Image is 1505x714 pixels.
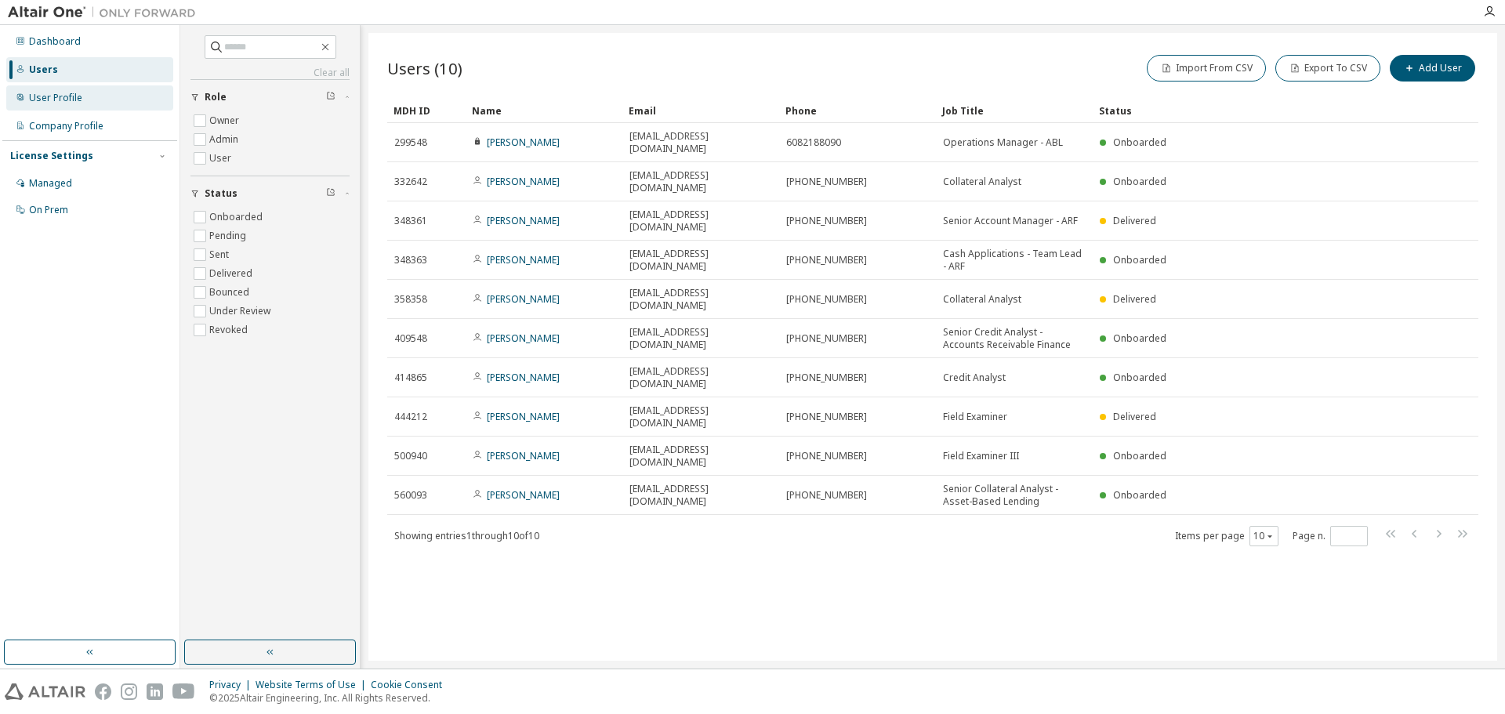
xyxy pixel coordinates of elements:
[942,98,1086,123] div: Job Title
[95,683,111,700] img: facebook.svg
[190,80,350,114] button: Role
[209,130,241,149] label: Admin
[393,98,459,123] div: MDH ID
[629,208,772,234] span: [EMAIL_ADDRESS][DOMAIN_NAME]
[394,489,427,502] span: 560093
[209,111,242,130] label: Owner
[487,292,560,306] a: [PERSON_NAME]
[209,227,249,245] label: Pending
[10,150,93,162] div: License Settings
[1293,526,1368,546] span: Page n.
[629,444,772,469] span: [EMAIL_ADDRESS][DOMAIN_NAME]
[943,450,1019,462] span: Field Examiner III
[629,287,772,312] span: [EMAIL_ADDRESS][DOMAIN_NAME]
[487,449,560,462] a: [PERSON_NAME]
[387,57,462,79] span: Users (10)
[487,175,560,188] a: [PERSON_NAME]
[786,371,867,384] span: [PHONE_NUMBER]
[786,136,841,149] span: 6082188090
[394,176,427,188] span: 332642
[629,365,772,390] span: [EMAIL_ADDRESS][DOMAIN_NAME]
[629,130,772,155] span: [EMAIL_ADDRESS][DOMAIN_NAME]
[1113,371,1166,384] span: Onboarded
[786,332,867,345] span: [PHONE_NUMBER]
[190,67,350,79] a: Clear all
[487,214,560,227] a: [PERSON_NAME]
[394,529,539,542] span: Showing entries 1 through 10 of 10
[209,691,451,705] p: © 2025 Altair Engineering, Inc. All Rights Reserved.
[943,411,1007,423] span: Field Examiner
[209,149,234,168] label: User
[29,35,81,48] div: Dashboard
[943,483,1086,508] span: Senior Collateral Analyst - Asset-Based Lending
[29,204,68,216] div: On Prem
[190,176,350,211] button: Status
[487,371,560,384] a: [PERSON_NAME]
[256,679,371,691] div: Website Terms of Use
[205,91,227,103] span: Role
[394,136,427,149] span: 299548
[785,98,930,123] div: Phone
[487,410,560,423] a: [PERSON_NAME]
[786,450,867,462] span: [PHONE_NUMBER]
[394,450,427,462] span: 500940
[786,254,867,266] span: [PHONE_NUMBER]
[1147,55,1266,82] button: Import From CSV
[394,371,427,384] span: 414865
[1113,332,1166,345] span: Onboarded
[394,293,427,306] span: 358358
[326,91,335,103] span: Clear filter
[121,683,137,700] img: instagram.svg
[629,169,772,194] span: [EMAIL_ADDRESS][DOMAIN_NAME]
[1113,214,1156,227] span: Delivered
[29,177,72,190] div: Managed
[1113,175,1166,188] span: Onboarded
[209,283,252,302] label: Bounced
[786,215,867,227] span: [PHONE_NUMBER]
[629,326,772,351] span: [EMAIL_ADDRESS][DOMAIN_NAME]
[629,483,772,508] span: [EMAIL_ADDRESS][DOMAIN_NAME]
[5,683,85,700] img: altair_logo.svg
[487,488,560,502] a: [PERSON_NAME]
[487,253,560,266] a: [PERSON_NAME]
[209,302,274,321] label: Under Review
[472,98,616,123] div: Name
[487,136,560,149] a: [PERSON_NAME]
[1099,98,1397,123] div: Status
[1113,253,1166,266] span: Onboarded
[1113,449,1166,462] span: Onboarded
[1390,55,1475,82] button: Add User
[29,63,58,76] div: Users
[786,411,867,423] span: [PHONE_NUMBER]
[943,293,1021,306] span: Collateral Analyst
[209,679,256,691] div: Privacy
[629,404,772,429] span: [EMAIL_ADDRESS][DOMAIN_NAME]
[394,332,427,345] span: 409548
[943,248,1086,273] span: Cash Applications - Team Lead - ARF
[209,264,256,283] label: Delivered
[205,187,238,200] span: Status
[209,208,266,227] label: Onboarded
[209,245,232,264] label: Sent
[394,254,427,266] span: 348363
[371,679,451,691] div: Cookie Consent
[394,215,427,227] span: 348361
[29,92,82,104] div: User Profile
[629,248,772,273] span: [EMAIL_ADDRESS][DOMAIN_NAME]
[172,683,195,700] img: youtube.svg
[1113,136,1166,149] span: Onboarded
[487,332,560,345] a: [PERSON_NAME]
[29,120,103,132] div: Company Profile
[943,176,1021,188] span: Collateral Analyst
[1175,526,1278,546] span: Items per page
[1113,410,1156,423] span: Delivered
[1275,55,1380,82] button: Export To CSV
[326,187,335,200] span: Clear filter
[943,136,1063,149] span: Operations Manager - ABL
[629,98,773,123] div: Email
[8,5,204,20] img: Altair One
[943,371,1006,384] span: Credit Analyst
[786,489,867,502] span: [PHONE_NUMBER]
[1253,530,1275,542] button: 10
[209,321,251,339] label: Revoked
